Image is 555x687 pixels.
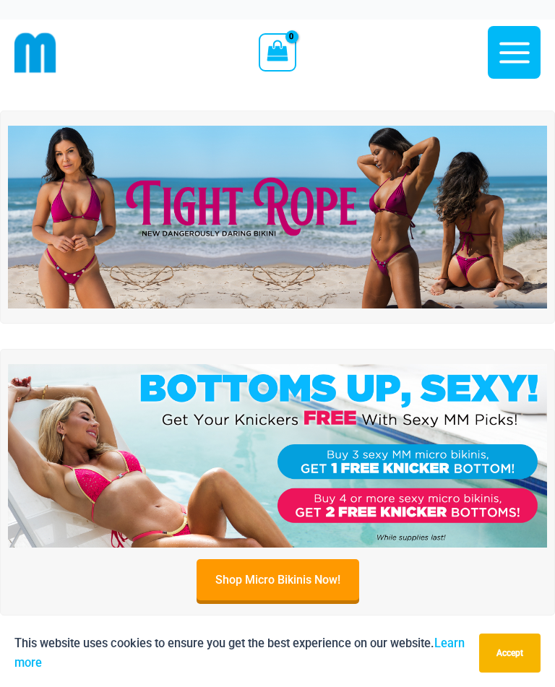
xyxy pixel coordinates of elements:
[14,636,465,670] a: Learn more
[197,559,359,600] a: Shop Micro Bikinis Now!
[259,33,296,71] a: View Shopping Cart, empty
[479,634,541,673] button: Accept
[8,364,547,548] img: Buy 3 or 4 Bikinis Get Free Knicker Promo
[14,634,468,673] p: This website uses cookies to ensure you get the best experience on our website.
[14,32,56,74] img: cropped mm emblem
[8,126,547,309] img: Tight Rope Pink Bikini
